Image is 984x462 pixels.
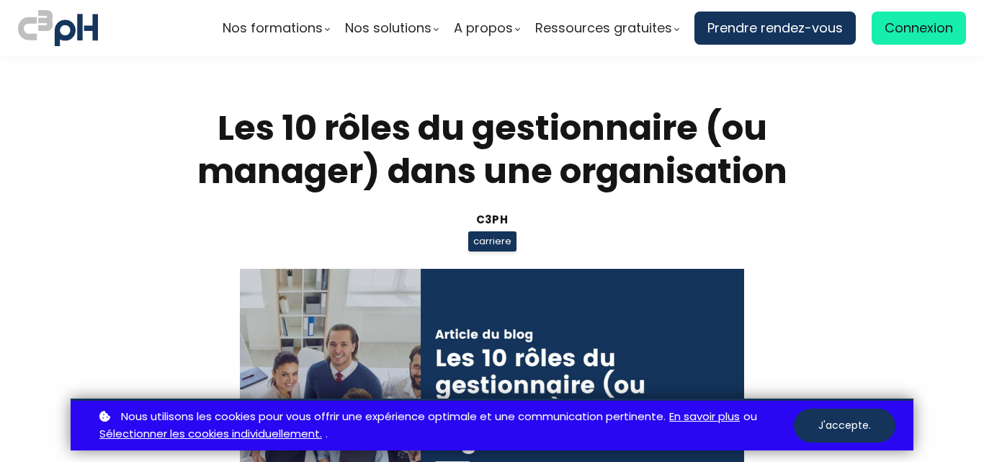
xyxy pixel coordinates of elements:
span: Nos formations [223,17,323,39]
span: Nos solutions [345,17,431,39]
span: Connexion [885,17,953,39]
p: ou . [96,408,794,444]
span: Ressources gratuites [535,17,672,39]
span: Nous utilisons les cookies pour vous offrir une expérience optimale et une communication pertinente. [121,408,666,426]
a: En savoir plus [669,408,740,426]
span: A propos [454,17,513,39]
div: C3pH [157,211,827,228]
button: J'accepte. [794,409,895,443]
a: Prendre rendez-vous [694,12,856,45]
img: logo C3PH [18,7,98,49]
span: Prendre rendez-vous [707,17,843,39]
span: carriere [468,231,516,252]
a: Connexion [872,12,966,45]
a: Sélectionner les cookies individuellement. [99,425,322,443]
h1: Les 10 rôles du gestionnaire (ou manager) dans une organisation [157,107,827,193]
